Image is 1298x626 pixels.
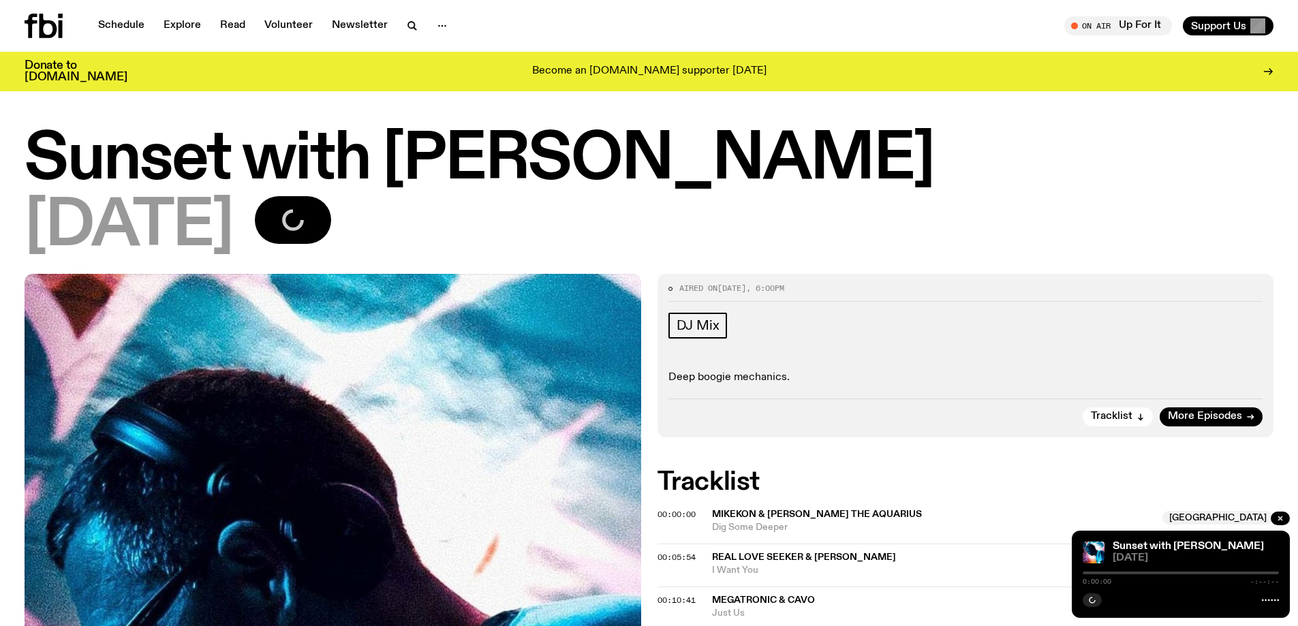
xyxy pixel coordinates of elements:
a: More Episodes [1160,407,1263,426]
span: Tracklist [1091,411,1132,422]
h1: Sunset with [PERSON_NAME] [25,129,1273,191]
a: Schedule [90,16,153,35]
a: Sunset with [PERSON_NAME] [1113,541,1264,552]
span: Dig Some Deeper [712,521,1155,534]
span: Mikekon & [PERSON_NAME] The Aquarius [712,510,922,519]
span: Aired on [679,283,717,294]
span: 00:00:00 [658,509,696,520]
button: 00:05:54 [658,554,696,561]
h2: Tracklist [658,470,1274,495]
span: 0:00:00 [1083,578,1111,585]
a: Newsletter [324,16,396,35]
span: , 6:00pm [746,283,784,294]
button: 00:00:00 [658,511,696,518]
span: I Want You [712,564,1274,577]
span: 00:05:54 [658,552,696,563]
h3: Donate to [DOMAIN_NAME] [25,60,127,83]
span: Megatronic & Cavo [712,595,815,605]
button: 00:10:41 [658,597,696,604]
img: Simon Caldwell stands side on, looking downwards. He has headphones on. Behind him is a brightly ... [1083,542,1104,563]
span: -:--:-- [1250,578,1279,585]
span: More Episodes [1168,411,1242,422]
p: Become an [DOMAIN_NAME] supporter [DATE] [532,65,767,78]
a: Volunteer [256,16,321,35]
span: [DATE] [717,283,746,294]
a: DJ Mix [668,313,728,339]
span: 00:10:41 [658,595,696,606]
span: Support Us [1191,20,1246,32]
span: DJ Mix [677,318,720,333]
span: [GEOGRAPHIC_DATA] [1162,511,1273,525]
button: Tracklist [1083,407,1153,426]
span: [DATE] [25,196,233,257]
button: Support Us [1183,16,1273,35]
button: On AirUp For It [1064,16,1172,35]
a: Explore [155,16,209,35]
p: Deep boogie mechanics. [668,371,1263,384]
span: Just Us [712,607,1274,620]
a: Read [212,16,253,35]
span: [DATE] [1113,553,1279,563]
span: Real Love Seeker & [PERSON_NAME] [712,552,896,562]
